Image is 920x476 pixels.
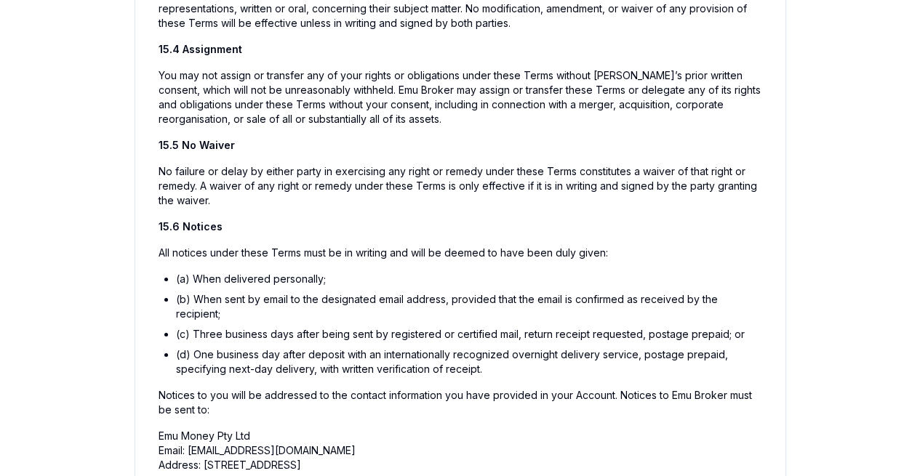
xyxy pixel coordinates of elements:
li: (c) Three business days after being sent by registered or certified mail, return receipt requeste... [176,327,762,342]
li: (d) One business day after deposit with an internationally recognized overnight delivery service,... [176,347,762,376]
p: You may not assign or transfer any of your rights or obligations under these Terms without [PERSO... [159,68,762,126]
p: Emu Money Pty Ltd Email: [EMAIL_ADDRESS][DOMAIN_NAME] Address: [STREET_ADDRESS] [159,429,762,472]
h3: 15.4 Assignment [159,42,762,57]
p: All notices under these Terms must be in writing and will be deemed to have been duly given: [159,246,762,260]
p: Notices to you will be addressed to the contact information you have provided in your Account. No... [159,388,762,417]
p: No failure or delay by either party in exercising any right or remedy under these Terms constitut... [159,164,762,208]
li: (b) When sent by email to the designated email address, provided that the email is confirmed as r... [176,292,762,321]
h3: 15.5 No Waiver [159,138,762,153]
h3: 15.6 Notices [159,219,762,234]
li: (a) When delivered personally; [176,272,762,286]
